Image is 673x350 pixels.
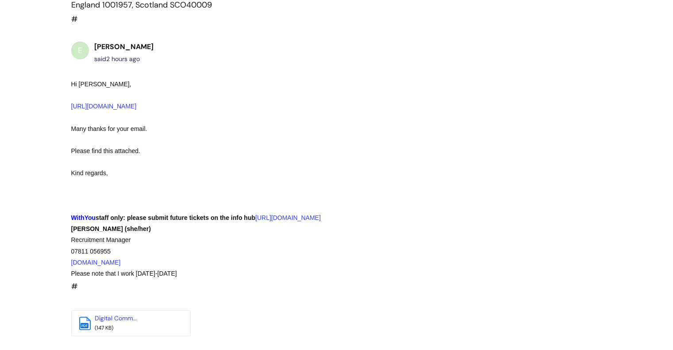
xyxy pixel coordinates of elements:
b: [PERSON_NAME] [94,42,154,51]
span: Mon, 22 Sep, 2025 at 5:24 PM [106,55,140,63]
div: Hi [PERSON_NAME], [71,79,389,112]
div: said [94,54,154,65]
strong: [PERSON_NAME] (she/her) [71,225,151,232]
a: [DOMAIN_NAME] [71,259,121,266]
a: Digital Comm... [95,314,137,322]
div: (147 KB) [95,323,165,333]
div: Recruitment Manager [71,235,389,246]
span: WithYou [71,214,96,221]
div: # [71,79,389,294]
strong: staff only: please submit future tickets on the info hub [71,214,256,221]
span: pdf [81,323,89,328]
a: [URL][DOMAIN_NAME] [71,103,137,110]
div: Please find this attached. [71,146,389,157]
div: Kind regards, [71,168,389,179]
div: ​Many thanks for your email. [71,123,389,135]
div: E [71,42,89,59]
div: Please note that I work [DATE]-[DATE] [71,268,389,279]
a: [URL][DOMAIN_NAME] [255,214,321,221]
div: 07811 056955 [71,246,389,257]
